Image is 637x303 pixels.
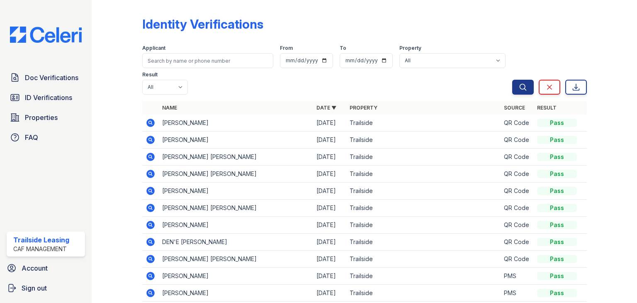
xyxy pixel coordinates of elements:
div: Pass [537,153,577,161]
span: Doc Verifications [25,73,78,83]
div: Pass [537,170,577,178]
td: [PERSON_NAME] [159,115,313,132]
td: [PERSON_NAME] [PERSON_NAME] [159,149,313,166]
span: FAQ [25,132,38,142]
td: [PERSON_NAME] [159,183,313,200]
td: [DATE] [313,268,346,285]
td: Trailside [346,149,501,166]
a: Properties [7,109,85,126]
td: Trailside [346,115,501,132]
td: Trailside [346,268,501,285]
td: Trailside [346,234,501,251]
td: Trailside [346,217,501,234]
a: Result [537,105,557,111]
td: [DATE] [313,132,346,149]
td: [PERSON_NAME] [159,285,313,302]
a: Name [162,105,177,111]
a: FAQ [7,129,85,146]
td: QR Code [501,183,534,200]
label: Property [399,45,421,51]
td: Trailside [346,285,501,302]
div: CAF Management [13,245,69,253]
td: [DATE] [313,251,346,268]
td: [PERSON_NAME] [PERSON_NAME] [159,166,313,183]
td: PMS [501,268,534,285]
td: QR Code [501,234,534,251]
div: Pass [537,272,577,280]
td: QR Code [501,251,534,268]
td: Trailside [346,132,501,149]
input: Search by name or phone number [142,53,273,68]
a: Doc Verifications [7,69,85,86]
td: Trailside [346,200,501,217]
img: CE_Logo_Blue-a8612792a0a2168367f1c8372b55b34899dd931a85d93a1a3d3e32e68fde9ad4.png [3,27,88,43]
td: [DATE] [313,234,346,251]
div: Pass [537,238,577,246]
a: Account [3,260,88,276]
span: ID Verifications [25,93,72,103]
td: QR Code [501,149,534,166]
a: Source [504,105,525,111]
td: [DATE] [313,217,346,234]
td: QR Code [501,217,534,234]
td: Trailside [346,251,501,268]
a: Sign out [3,280,88,296]
td: [DATE] [313,115,346,132]
td: [DATE] [313,166,346,183]
td: [DATE] [313,285,346,302]
span: Properties [25,112,58,122]
label: To [340,45,346,51]
div: Pass [537,187,577,195]
div: Pass [537,221,577,229]
td: Trailside [346,183,501,200]
a: ID Verifications [7,89,85,106]
div: Pass [537,136,577,144]
td: QR Code [501,115,534,132]
label: From [280,45,293,51]
div: Pass [537,255,577,263]
a: Date ▼ [316,105,336,111]
div: Identity Verifications [142,17,263,32]
td: [PERSON_NAME] [PERSON_NAME] [159,251,313,268]
td: [DATE] [313,149,346,166]
td: Trailside [346,166,501,183]
td: [PERSON_NAME] [159,268,313,285]
td: [PERSON_NAME] [159,217,313,234]
label: Result [142,71,158,78]
a: Property [350,105,377,111]
div: Pass [537,119,577,127]
div: Pass [537,204,577,212]
div: Trailside Leasing [13,235,69,245]
td: PMS [501,285,534,302]
td: QR Code [501,166,534,183]
td: DEN'E [PERSON_NAME] [159,234,313,251]
td: [PERSON_NAME] [159,132,313,149]
span: Account [22,263,48,273]
td: [DATE] [313,200,346,217]
td: [DATE] [313,183,346,200]
td: [PERSON_NAME] [PERSON_NAME] [159,200,313,217]
td: QR Code [501,132,534,149]
span: Sign out [22,283,47,293]
td: QR Code [501,200,534,217]
label: Applicant [142,45,165,51]
div: Pass [537,289,577,297]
